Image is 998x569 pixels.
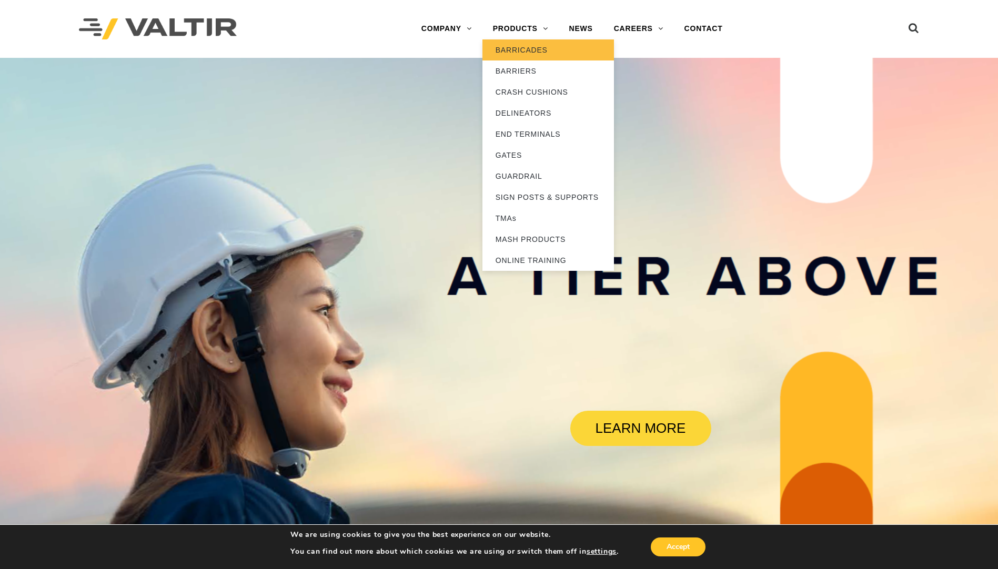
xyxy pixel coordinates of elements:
a: GUARDRAIL [482,166,614,187]
a: CAREERS [603,18,674,39]
a: LEARN MORE [570,411,711,446]
p: We are using cookies to give you the best experience on our website. [290,530,619,540]
a: SIGN POSTS & SUPPORTS [482,187,614,208]
button: settings [587,547,617,556]
a: COMPANY [411,18,482,39]
img: Valtir [79,18,237,40]
a: END TERMINALS [482,124,614,145]
p: You can find out more about which cookies we are using or switch them off in . [290,547,619,556]
a: TMAs [482,208,614,229]
a: DELINEATORS [482,103,614,124]
a: CONTACT [674,18,733,39]
button: Accept [651,537,705,556]
a: NEWS [559,18,603,39]
a: PRODUCTS [482,18,559,39]
a: BARRIERS [482,60,614,82]
a: GATES [482,145,614,166]
a: BARRICADES [482,39,614,60]
a: CRASH CUSHIONS [482,82,614,103]
a: ONLINE TRAINING [482,250,614,271]
a: MASH PRODUCTS [482,229,614,250]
